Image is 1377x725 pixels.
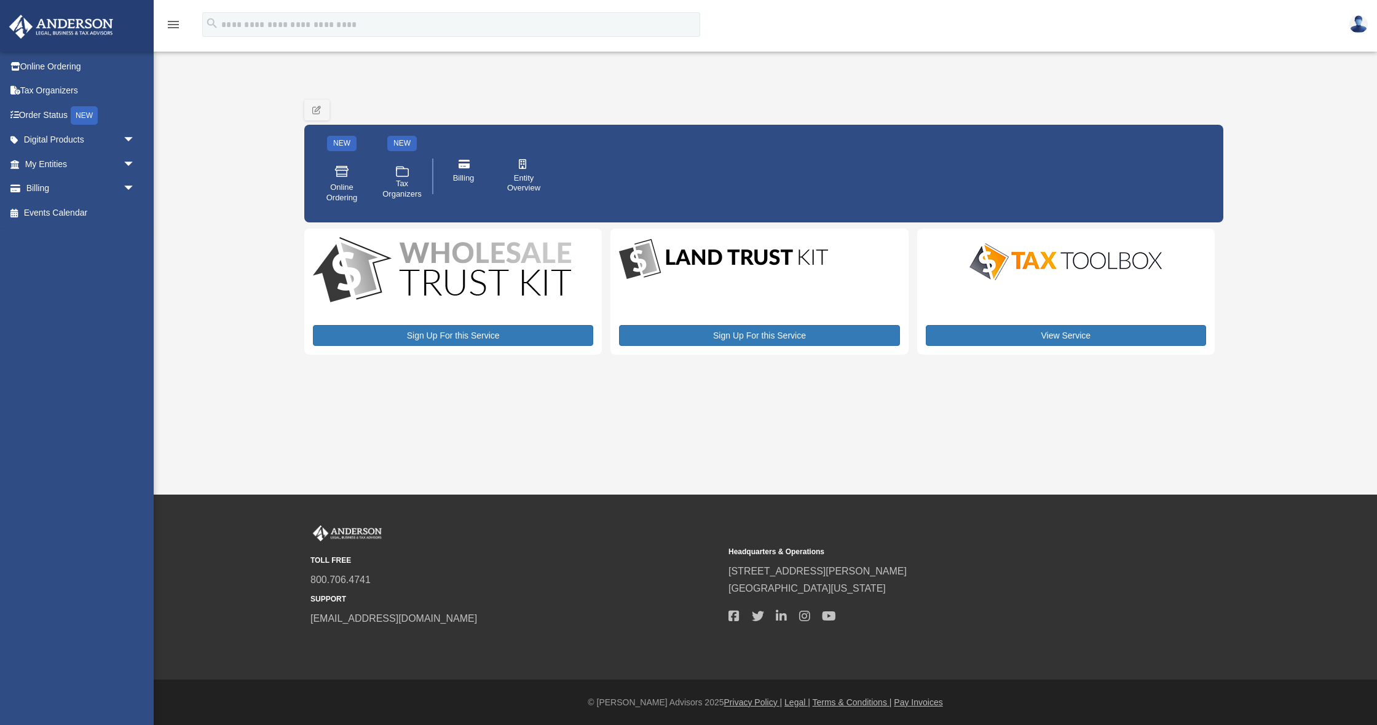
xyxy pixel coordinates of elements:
a: Legal | [784,697,810,707]
span: Billing [453,173,475,184]
img: Anderson Advisors Platinum Portal [310,525,384,541]
a: Sign Up For this Service [619,325,899,346]
img: LandTrust_lgo-1.jpg [619,237,828,282]
a: Tax Organizers [9,79,154,103]
span: arrow_drop_down [123,128,148,153]
a: Terms & Conditions | [813,697,892,707]
a: Online Ordering [9,54,154,79]
a: Online Ordering [316,155,368,212]
div: NEW [387,136,417,151]
a: [GEOGRAPHIC_DATA][US_STATE] [728,583,886,594]
a: Privacy Policy | [724,697,783,707]
small: SUPPORT [310,593,720,606]
a: Billing [438,151,489,202]
a: Tax Organizers [376,155,428,212]
a: [STREET_ADDRESS][PERSON_NAME] [728,566,907,576]
span: Tax Organizers [382,179,422,200]
a: 800.706.4741 [310,574,371,585]
img: WS-Trust-Kit-lgo-1.jpg [313,237,571,305]
a: Pay Invoices [894,697,942,707]
a: Sign Up For this Service [313,325,593,346]
div: NEW [327,136,357,151]
a: Events Calendar [9,200,154,225]
a: My Entitiesarrow_drop_down [9,152,154,176]
a: [EMAIL_ADDRESS][DOMAIN_NAME] [310,613,477,624]
a: Digital Productsarrow_drop_down [9,128,148,152]
a: View Service [926,325,1206,346]
span: arrow_drop_down [123,176,148,202]
span: Online Ordering [325,182,359,203]
img: Anderson Advisors Platinum Portal [6,15,117,39]
i: menu [166,17,181,32]
i: search [205,17,219,30]
a: Billingarrow_drop_down [9,176,154,201]
div: © [PERSON_NAME] Advisors 2025 [154,695,1377,710]
div: NEW [71,106,98,125]
span: arrow_drop_down [123,152,148,177]
a: Entity Overview [498,151,550,202]
a: menu [166,22,181,32]
span: Entity Overview [507,173,541,194]
a: Order StatusNEW [9,103,154,128]
img: User Pic [1349,15,1368,33]
small: Headquarters & Operations [728,546,1138,558]
small: TOLL FREE [310,554,720,567]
